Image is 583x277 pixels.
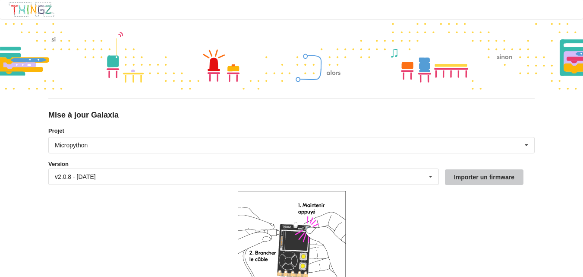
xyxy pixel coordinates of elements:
[55,142,88,148] div: Micropython
[48,110,535,120] div: Mise à jour Galaxia
[48,160,69,169] label: Version
[445,169,523,185] button: Importer un firmware
[55,174,96,180] div: v2.0.8 - [DATE]
[48,127,535,135] label: Projet
[8,1,55,18] img: thingz_logo.png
